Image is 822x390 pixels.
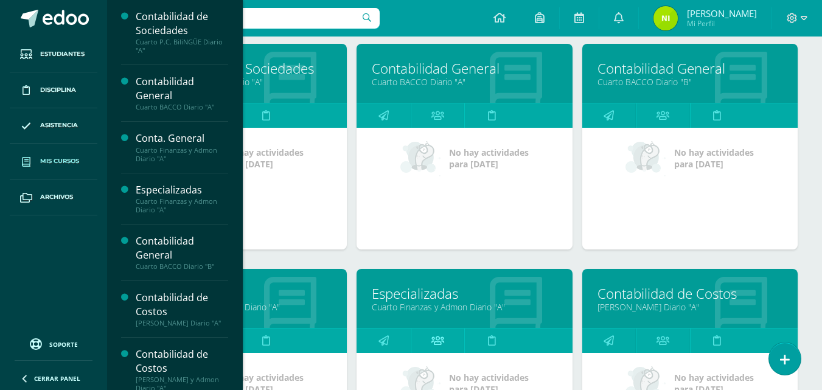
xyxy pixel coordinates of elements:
[10,72,97,108] a: Disciplina
[597,301,782,313] a: [PERSON_NAME] Diario "A"
[136,103,228,111] div: Cuarto BACCO Diario "A"
[136,75,228,111] a: Contabilidad GeneralCuarto BACCO Diario "A"
[674,147,754,170] span: No hay actividades para [DATE]
[10,179,97,215] a: Archivos
[10,37,97,72] a: Estudiantes
[115,8,380,29] input: Busca un usuario...
[136,38,228,55] div: Cuarto P.C. BiliNGÜE Diario "A"
[653,6,678,30] img: 847ab3172bd68bb5562f3612eaf970ae.png
[687,7,757,19] span: [PERSON_NAME]
[136,131,228,162] a: Conta. GeneralCuarto Finanzas y Admon Diario "A"
[136,234,228,271] a: Contabilidad GeneralCuarto BACCO Diario "B"
[136,146,228,163] div: Cuarto Finanzas y Admon Diario "A"
[372,59,557,78] a: Contabilidad General
[136,183,228,214] a: EspecializadasCuarto Finanzas y Admon Diario "A"
[372,301,557,313] a: Cuarto Finanzas y Admon Diario "A"
[40,192,73,202] span: Archivos
[10,144,97,179] a: Mis cursos
[136,75,228,103] div: Contabilidad General
[597,59,782,78] a: Contabilidad General
[10,108,97,144] a: Asistencia
[372,284,557,303] a: Especializadas
[372,76,557,88] a: Cuarto BACCO Diario "A"
[136,10,228,38] div: Contabilidad de Sociedades
[136,183,228,197] div: Especializadas
[449,147,529,170] span: No hay actividades para [DATE]
[136,10,228,55] a: Contabilidad de SociedadesCuarto P.C. BiliNGÜE Diario "A"
[136,291,228,319] div: Contabilidad de Costos
[40,49,85,59] span: Estudiantes
[136,131,228,145] div: Conta. General
[625,140,666,176] img: no_activities_small.png
[400,140,441,176] img: no_activities_small.png
[34,374,80,383] span: Cerrar panel
[49,340,78,349] span: Soporte
[136,291,228,327] a: Contabilidad de Costos[PERSON_NAME] Diario "A"
[687,18,757,29] span: Mi Perfil
[136,319,228,327] div: [PERSON_NAME] Diario "A"
[40,156,79,166] span: Mis cursos
[597,284,782,303] a: Contabilidad de Costos
[40,120,78,130] span: Asistencia
[136,234,228,262] div: Contabilidad General
[15,335,92,352] a: Soporte
[136,197,228,214] div: Cuarto Finanzas y Admon Diario "A"
[224,147,304,170] span: No hay actividades para [DATE]
[136,347,228,375] div: Contabilidad de Costos
[40,85,76,95] span: Disciplina
[597,76,782,88] a: Cuarto BACCO Diario "B"
[136,262,228,271] div: Cuarto BACCO Diario "B"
